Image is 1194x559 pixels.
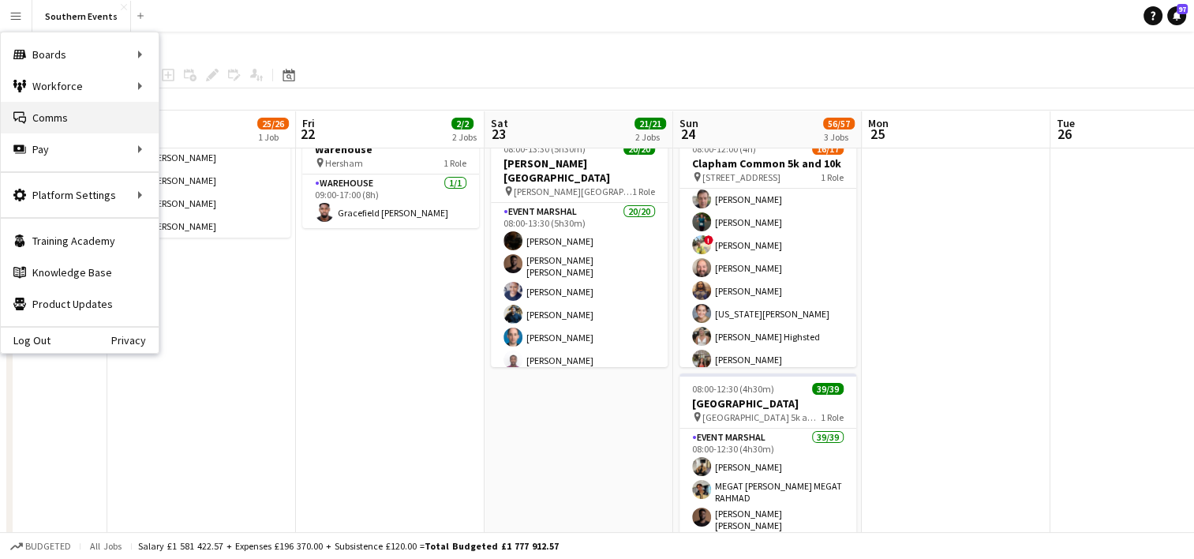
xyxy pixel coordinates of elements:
span: Mon [868,116,889,130]
h3: Warehouse [302,142,479,156]
span: 1 Role [821,171,844,183]
h3: Clapham Common 5k and 10k [679,156,856,171]
span: 24 [677,125,698,143]
div: Boards [1,39,159,70]
h3: [GEOGRAPHIC_DATA] [679,396,856,411]
span: ! [704,235,713,245]
span: 97 [1177,4,1188,14]
app-job-card: 09:00-17:00 (8h)1/1Warehouse Hersham1 RoleWarehouse1/109:00-17:00 (8h)Gracefield [PERSON_NAME] [302,119,479,228]
span: 16/17 [812,143,844,155]
app-card-role: Warehouse1/109:00-17:00 (8h)Gracefield [PERSON_NAME] [302,174,479,228]
span: 1 Role [821,411,844,423]
span: 22 [300,125,315,143]
span: 20/20 [623,143,655,155]
span: Total Budgeted £1 777 912.57 [425,540,559,552]
button: Southern Events [32,1,131,32]
div: Platform Settings [1,179,159,211]
app-job-card: 08:00-13:30 (5h30m)20/20[PERSON_NAME][GEOGRAPHIC_DATA] [PERSON_NAME][GEOGRAPHIC_DATA]1 RoleEvent ... [491,133,668,367]
span: Hersham [325,157,363,169]
span: 08:00-13:30 (5h30m) [503,143,586,155]
span: 21/21 [634,118,666,129]
div: 2 Jobs [635,131,665,143]
span: All jobs [87,540,125,552]
div: Salary £1 581 422.57 + Expenses £196 370.00 + Subsistence £120.00 = [138,540,559,552]
div: Workforce [1,70,159,102]
span: 2/2 [451,118,473,129]
span: Fri [302,116,315,130]
span: [GEOGRAPHIC_DATA] 5k and 10k [702,411,821,423]
span: 25 [866,125,889,143]
span: 39/39 [812,383,844,395]
span: 23 [488,125,508,143]
span: Budgeted [25,541,71,552]
div: 2 Jobs [452,131,477,143]
span: 1 Role [444,157,466,169]
span: Tue [1057,116,1075,130]
span: [PERSON_NAME][GEOGRAPHIC_DATA] [514,186,632,197]
div: 1 Job [258,131,288,143]
a: Privacy [111,334,159,347]
a: Knowledge Base [1,257,159,288]
span: 1 Role [632,186,655,197]
span: Sat [491,116,508,130]
h3: [PERSON_NAME][GEOGRAPHIC_DATA] [491,156,668,185]
a: Log Out [1,334,51,347]
div: Pay [1,133,159,165]
span: 25/26 [257,118,289,129]
span: Sun [679,116,698,130]
button: Budgeted [8,538,73,555]
a: Comms [1,102,159,133]
span: 26 [1054,125,1075,143]
span: [STREET_ADDRESS] [702,171,780,183]
a: Training Academy [1,225,159,257]
span: 56/57 [823,118,855,129]
app-job-card: 08:00-12:00 (4h)16/17Clapham Common 5k and 10k [STREET_ADDRESS]1 Role[PERSON_NAME][PERSON_NAME]Eb... [679,133,856,367]
a: Product Updates [1,288,159,320]
a: 97 [1167,6,1186,25]
span: 08:00-12:00 (4h) [692,143,756,155]
div: 3 Jobs [824,131,854,143]
span: 08:00-12:30 (4h30m) [692,383,774,395]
